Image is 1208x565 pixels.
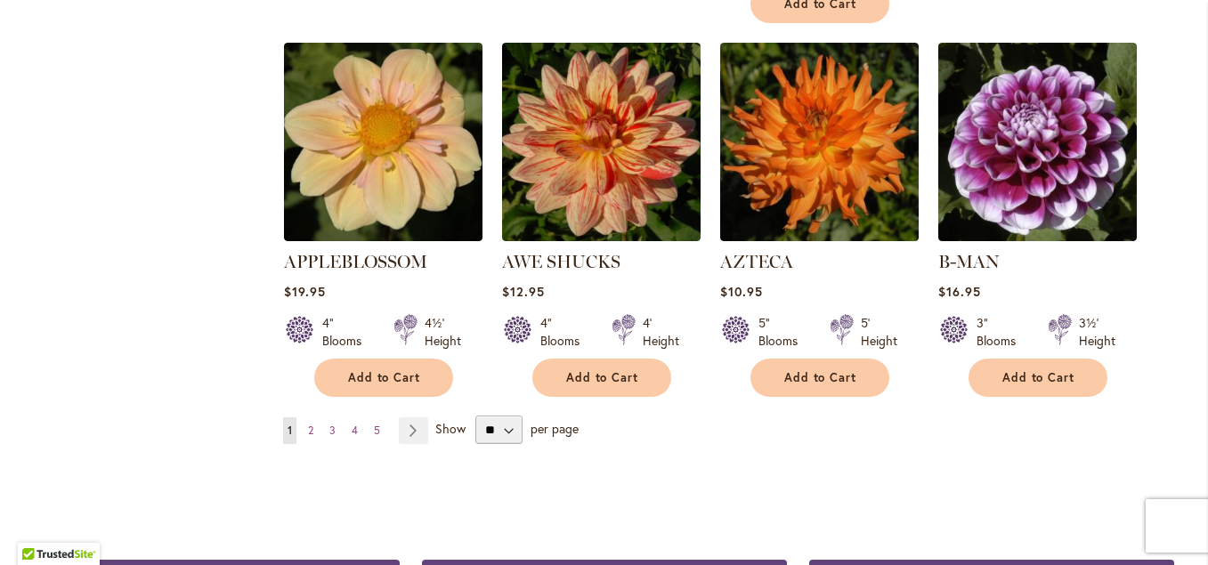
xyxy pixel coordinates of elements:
[502,283,545,300] span: $12.95
[531,420,579,437] span: per page
[938,228,1137,245] a: B-MAN
[329,424,336,437] span: 3
[861,314,897,350] div: 5' Height
[938,43,1137,241] img: B-MAN
[374,424,380,437] span: 5
[347,417,362,444] a: 4
[308,424,313,437] span: 2
[720,283,763,300] span: $10.95
[1002,370,1075,385] span: Add to Cart
[532,359,671,397] button: Add to Cart
[325,417,340,444] a: 3
[969,359,1107,397] button: Add to Cart
[720,228,919,245] a: AZTECA
[1079,314,1115,350] div: 3½' Height
[643,314,679,350] div: 4' Height
[288,424,292,437] span: 1
[720,251,793,272] a: AZTECA
[284,283,326,300] span: $19.95
[304,417,318,444] a: 2
[750,359,889,397] button: Add to Cart
[322,314,372,350] div: 4" Blooms
[284,228,482,245] a: APPLEBLOSSOM
[502,251,620,272] a: AWE SHUCKS
[502,43,701,241] img: AWE SHUCKS
[720,43,919,241] img: AZTECA
[314,359,453,397] button: Add to Cart
[369,417,385,444] a: 5
[540,314,590,350] div: 4" Blooms
[425,314,461,350] div: 4½' Height
[284,43,482,241] img: APPLEBLOSSOM
[435,420,466,437] span: Show
[938,283,981,300] span: $16.95
[566,370,639,385] span: Add to Cart
[352,424,358,437] span: 4
[348,370,421,385] span: Add to Cart
[502,228,701,245] a: AWE SHUCKS
[284,251,427,272] a: APPLEBLOSSOM
[784,370,857,385] span: Add to Cart
[13,502,63,552] iframe: Launch Accessibility Center
[938,251,1000,272] a: B-MAN
[758,314,808,350] div: 5" Blooms
[977,314,1026,350] div: 3" Blooms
